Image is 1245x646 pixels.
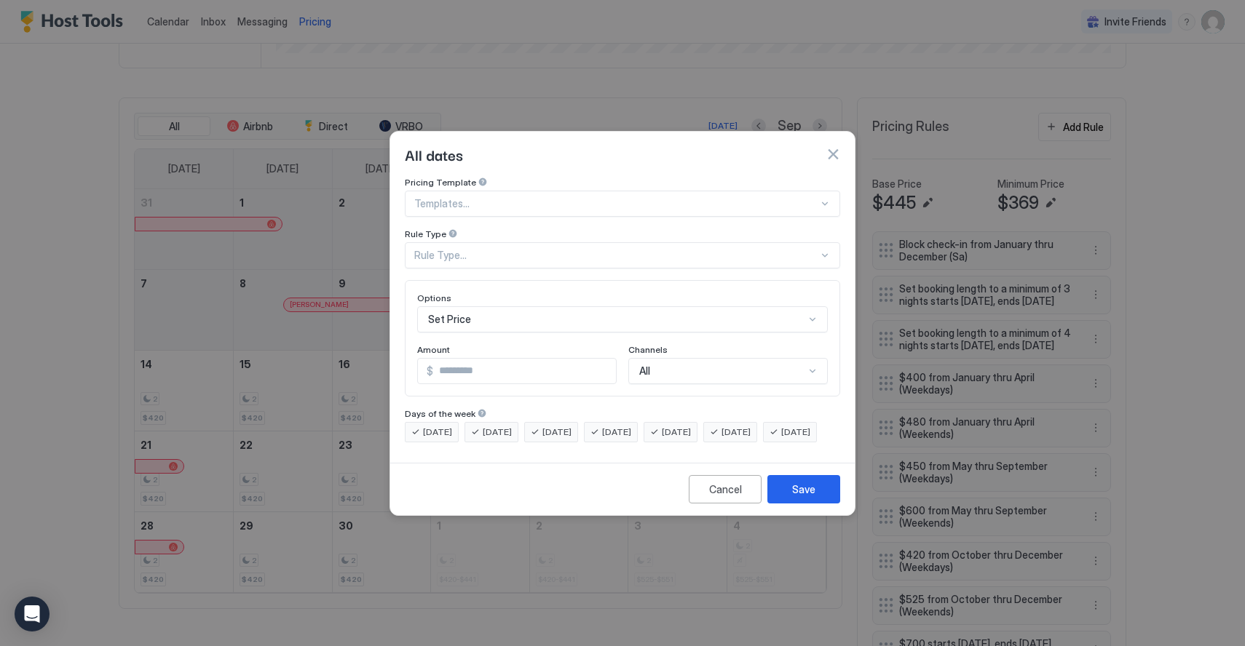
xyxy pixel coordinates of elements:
span: [DATE] [483,426,512,439]
span: [DATE] [542,426,572,439]
input: Input Field [433,359,616,383]
span: Channels [628,344,668,355]
span: All dates [405,143,463,165]
div: Open Intercom Messenger [15,597,50,631]
span: Rule Type [405,228,446,239]
span: [DATE] [722,426,751,439]
span: [DATE] [781,426,810,439]
button: Save [767,475,840,503]
span: All [639,364,650,378]
span: Pricing Template [405,177,476,188]
span: [DATE] [602,426,631,439]
div: Rule Type... [414,249,818,262]
span: Set Price [428,313,471,326]
div: Cancel [709,482,742,497]
span: Days of the week [405,408,475,419]
div: Save [792,482,815,497]
span: Amount [417,344,450,355]
span: [DATE] [423,426,452,439]
span: $ [427,364,433,378]
span: Options [417,292,451,303]
span: [DATE] [662,426,691,439]
button: Cancel [689,475,762,503]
